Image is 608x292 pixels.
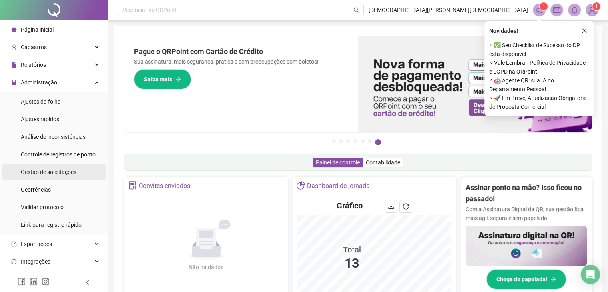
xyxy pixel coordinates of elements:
div: Não há dados [169,263,243,272]
span: Administração [21,79,57,86]
button: 4 [353,139,357,143]
h4: Gráfico [337,200,363,211]
span: close [582,28,587,34]
span: Cadastros [21,44,47,50]
button: 6 [368,139,372,143]
div: Convites enviados [139,179,190,193]
span: Saiba mais [144,75,172,84]
span: ⚬ 🤖 Agente QR: sua IA no Departamento Pessoal [489,76,589,94]
button: 3 [346,139,350,143]
span: Ajustes da folha [21,98,61,105]
span: bell [571,6,578,14]
span: mail [553,6,560,14]
span: user-add [11,44,17,50]
span: Chega de papelada! [496,275,547,284]
img: banner%2F096dab35-e1a4-4d07-87c2-cf089f3812bf.png [358,36,592,132]
span: Validar protocolo [21,204,64,210]
span: Contabilidade [366,159,400,166]
span: home [11,27,17,32]
h2: Assinar ponto na mão? Isso ficou no passado! [466,182,587,205]
h2: Pague o QRPoint com Cartão de Crédito [134,46,349,57]
button: 2 [339,139,343,143]
span: Análise de inconsistências [21,134,86,140]
span: Ajustes rápidos [21,116,59,122]
div: Open Intercom Messenger [581,265,600,284]
button: 7 [375,139,381,145]
img: 83511 [586,4,598,16]
span: sync [11,259,17,264]
span: Relatórios [21,62,46,68]
span: 1 [542,4,545,9]
span: Controle de registros de ponto [21,151,96,158]
span: solution [128,181,137,190]
button: Chega de papelada! [486,269,566,289]
span: Link para registro rápido [21,222,82,228]
div: Dashboard de jornada [307,179,370,193]
span: 1 [595,4,598,9]
p: Sua assinatura: mais segurança, prática e sem preocupações com boletos! [134,57,349,66]
button: 5 [361,139,365,143]
span: [DEMOGRAPHIC_DATA][PERSON_NAME][DEMOGRAPHIC_DATA] [369,6,528,14]
span: notification [536,6,543,14]
span: file [11,62,17,68]
button: Saiba mais [134,69,191,89]
span: pie-chart [297,181,305,190]
span: instagram [42,278,50,286]
p: Com a Assinatura Digital da QR, sua gestão fica mais ágil, segura e sem papelada. [466,205,587,222]
span: linkedin [30,278,38,286]
span: Exportações [21,241,52,247]
span: export [11,241,17,247]
sup: 1 [540,2,548,10]
span: Novidades ! [489,26,518,35]
span: lock [11,80,17,85]
span: Painel de controle [316,159,360,166]
span: Página inicial [21,26,54,33]
span: Integrações [21,258,50,265]
span: ⚬ Vale Lembrar: Política de Privacidade e LGPD na QRPoint [489,58,589,76]
span: ⚬ 🚀 Em Breve, Atualização Obrigatória de Proposta Comercial [489,94,589,111]
span: arrow-right [550,276,556,282]
span: facebook [18,278,26,286]
span: reload [403,203,409,210]
span: arrow-right [175,76,181,82]
span: Gestão de solicitações [21,169,76,175]
img: banner%2F02c71560-61a6-44d4-94b9-c8ab97240462.png [466,226,587,266]
span: ⚬ ✅ Seu Checklist de Sucesso do DP está disponível [489,41,589,58]
sup: Atualize o seu contato no menu Meus Dados [592,2,600,10]
button: 1 [332,139,336,143]
span: Ocorrências [21,186,51,193]
span: search [353,7,359,13]
span: left [85,280,90,285]
span: download [388,203,394,210]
